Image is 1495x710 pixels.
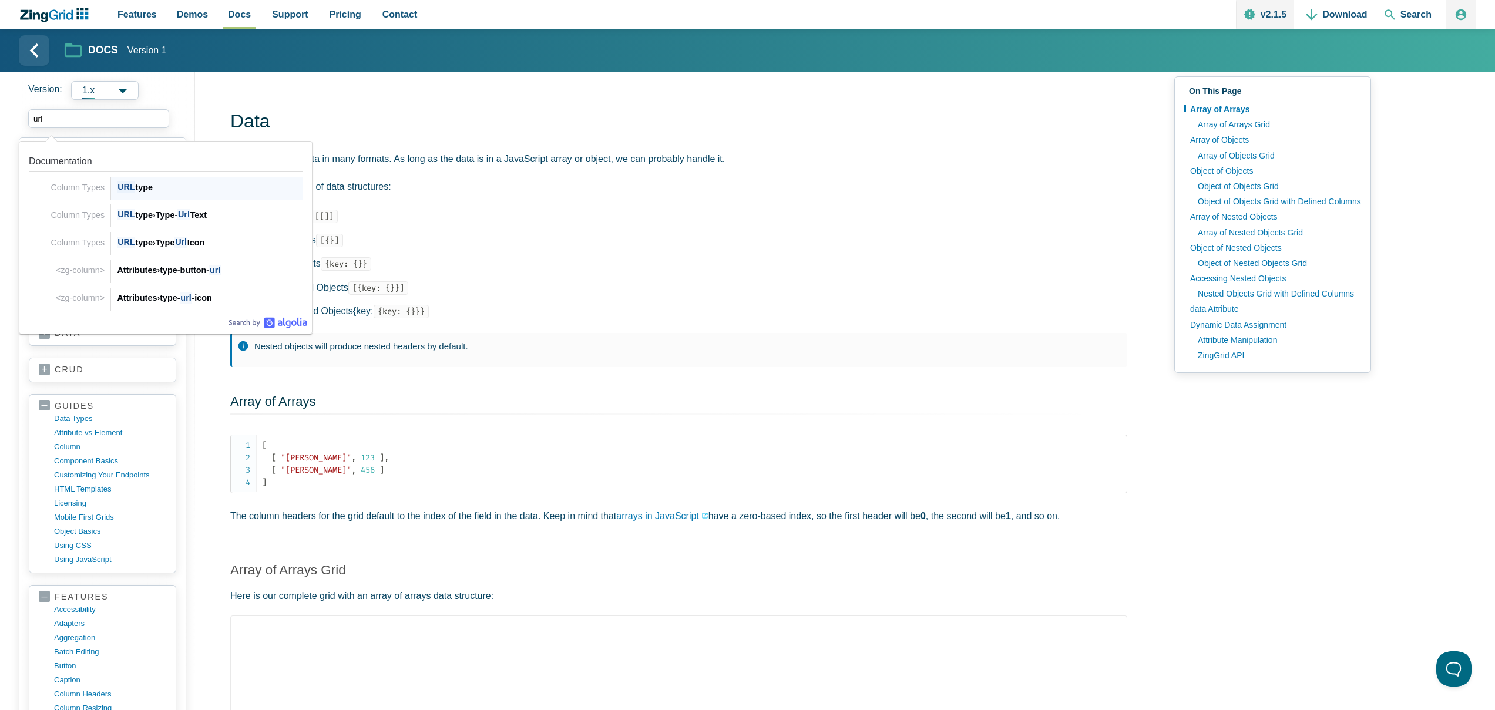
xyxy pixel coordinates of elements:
[54,687,166,701] a: column headers
[24,255,307,283] a: Link to the result
[232,233,1127,248] li: Array of Objects
[379,465,384,475] span: ]
[1184,102,1361,117] a: Array of Arrays
[1184,271,1361,286] a: Accessing Nested Objects
[24,227,307,255] a: Link to the result
[177,209,190,220] span: Url
[174,237,187,248] span: Url
[54,659,166,673] a: button
[1192,286,1361,301] a: Nested Objects Grid with Defined Columns
[117,263,303,277] div: Attributes type-button-
[382,6,418,22] span: Contact
[39,401,166,412] a: guides
[1436,651,1472,687] iframe: Toggle Customer Support
[262,440,267,450] span: [
[230,179,1127,194] p: We accept types of data structures:
[230,563,346,577] a: Array of Arrays Grid
[117,6,157,22] span: Features
[271,465,276,475] span: [
[262,477,267,487] span: ]
[157,265,160,275] span: ›
[54,631,166,645] a: aggregation
[311,210,338,223] code: [[]]
[230,508,1127,524] p: The column headers for the grid default to the index of the field in the data. Keep in mind that ...
[1192,225,1361,240] a: Array of Nested Objects Grid
[361,465,375,475] span: 456
[56,265,105,275] span: <zg-column>
[24,146,307,200] a: Link to the result
[272,6,308,22] span: Support
[271,453,276,463] span: [
[1192,148,1361,163] a: Array of Objects Grid
[1184,301,1361,317] a: data Attribute
[920,511,926,521] strong: 0
[117,237,135,248] span: URL
[229,317,307,329] a: Algolia
[1184,317,1361,332] a: Dynamic Data Assignment
[54,468,166,482] a: customizing your endpoints
[28,109,169,128] input: search input
[229,317,307,329] div: Search by
[153,210,156,220] span: ›
[54,553,166,567] a: using JavaScript
[1192,332,1361,348] a: Attribute Manipulation
[379,453,384,463] span: ]
[1184,240,1361,255] a: Object of Nested Objects
[316,234,343,247] code: [{}]
[117,180,303,194] div: type
[1192,117,1361,132] a: Array of Arrays Grid
[230,588,1127,604] p: Here is our complete grid with an array of arrays data structure:
[19,8,95,22] a: ZingChart Logo. Click to return to the homepage
[54,412,166,426] a: data types
[51,210,105,220] span: Column Types
[117,209,135,220] span: URL
[54,524,166,539] a: object basics
[29,156,92,166] span: Documentation
[351,465,356,475] span: ,
[1184,163,1361,179] a: Object of Objects
[117,235,303,250] div: type Type Icon
[65,41,118,61] a: Docs
[24,283,307,311] a: Link to the result
[28,81,62,100] span: Version:
[1184,132,1361,147] a: Array of Objects
[281,453,351,463] span: "[PERSON_NAME]"
[232,256,1127,271] li: Object of Objects
[616,508,708,524] a: arrays in JavaScript
[254,339,1116,354] p: Nested objects will produce nested headers by default.
[54,603,166,617] a: accessibility
[351,453,356,463] span: ,
[117,291,303,305] div: Attributes type- -icon
[321,257,371,271] code: {key: {}}
[232,208,1127,224] li: Array of Arrays
[1192,179,1361,194] a: Object of Objects Grid
[1192,348,1361,363] a: ZingGrid API
[361,453,375,463] span: 123
[153,238,156,247] span: ›
[230,151,1127,167] p: ZingGrid applies data in many formats. As long as the data is in a JavaScript array or object, we...
[374,305,429,318] code: {key: {}}}
[54,510,166,524] a: mobile first grids
[230,394,315,409] a: Array of Arrays
[88,45,118,56] strong: Docs
[348,281,408,295] code: [{key: {}}]
[117,181,135,193] span: URL
[54,539,166,553] a: using CSS
[230,109,1127,136] h1: Data
[177,6,208,22] span: Demos
[330,6,361,22] span: Pricing
[1006,511,1011,521] strong: 1
[51,238,105,247] span: Column Types
[39,364,166,376] a: crud
[180,292,192,304] span: url
[228,6,251,22] span: Docs
[24,200,307,227] a: Link to the result
[54,617,166,631] a: adapters
[232,304,1127,319] li: Object of Nested Objects{key:
[384,453,389,463] span: ,
[127,42,167,58] span: Version 1
[209,265,221,276] span: url
[1184,209,1361,224] a: Array of Nested Objects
